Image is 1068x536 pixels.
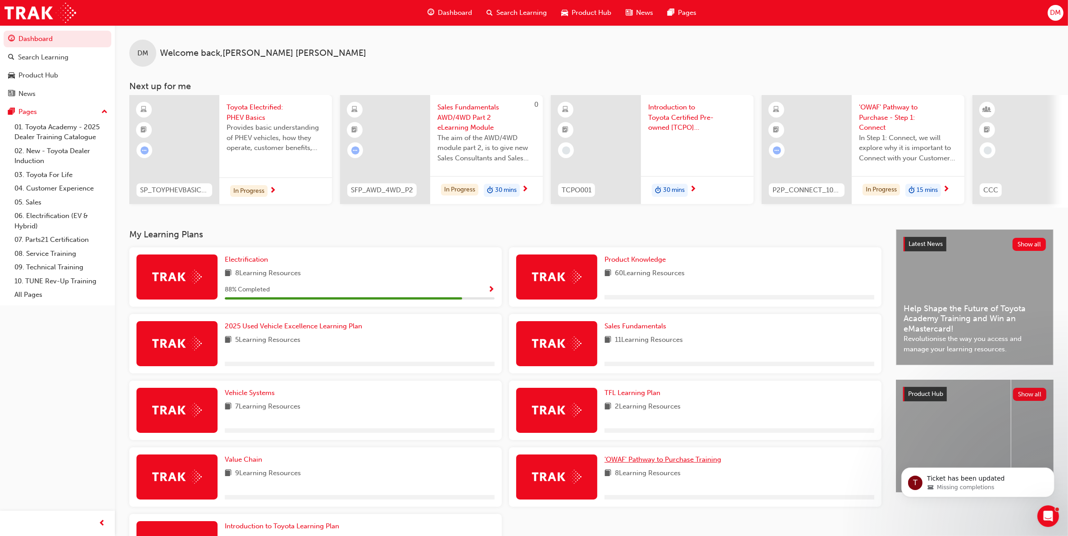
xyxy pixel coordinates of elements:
[5,3,76,23] a: Trak
[904,237,1046,251] a: Latest NewsShow all
[225,468,232,479] span: book-icon
[773,104,780,116] span: learningResourceType_ELEARNING-icon
[983,185,998,195] span: CCC
[4,104,111,120] button: Pages
[8,90,15,98] span: news-icon
[11,182,111,195] a: 04. Customer Experience
[495,185,517,195] span: 30 mins
[160,48,366,59] span: Welcome back , [PERSON_NAME] [PERSON_NAME]
[888,449,1068,512] iframe: Intercom notifications message
[859,102,957,133] span: 'OWAF' Pathway to Purchase - Step 1: Connect
[6,4,23,21] button: go back
[909,240,943,248] span: Latest News
[227,102,325,123] span: Toyota Electrified: PHEV Basics
[129,95,332,204] a: SP_TOYPHEVBASICS_ELToyota Electrified: PHEV BasicsProvides basic understanding of PHEV vehicles, ...
[235,468,301,479] span: 9 Learning Resources
[615,468,681,479] span: 8 Learning Resources
[18,89,36,99] div: News
[678,8,696,18] span: Pages
[225,335,232,346] span: book-icon
[604,389,660,397] span: TFL Learning Plan
[225,454,266,465] a: Value Chain
[636,8,653,18] span: News
[917,185,938,195] span: 15 mins
[496,8,547,18] span: Search Learning
[11,274,111,288] a: 10. TUNE Rev-Up Training
[984,146,992,154] span: learningRecordVerb_NONE-icon
[626,7,632,18] span: news-icon
[437,133,536,164] span: The aim of the AWD/4WD module part 2, is to give new Sales Consultants and Sales Professionals an...
[604,322,666,330] span: Sales Fundamentals
[11,144,111,168] a: 02. New - Toyota Dealer Induction
[572,8,611,18] span: Product Hub
[604,454,725,465] a: 'OWAF' Pathway to Purchase Training
[141,146,149,154] span: learningRecordVerb_ATTEMPT-icon
[269,187,276,195] span: next-icon
[486,7,493,18] span: search-icon
[225,388,278,398] a: Vehicle Systems
[441,184,478,196] div: In Progress
[488,286,495,294] span: Show Progress
[4,49,111,66] a: Search Learning
[615,335,683,346] span: 11 Learning Resources
[351,185,413,195] span: SFP_AWD_4WD_P2
[904,304,1046,334] span: Help Shape the Future of Toyota Academy Training and Win an eMastercard!
[532,270,582,284] img: Trak
[230,185,268,197] div: In Progress
[225,522,339,530] span: Introduction to Toyota Learning Plan
[18,107,37,117] div: Pages
[225,254,272,265] a: Electrification
[76,32,105,61] div: Profile image for Trak
[655,185,661,196] span: duration-icon
[9,170,40,177] strong: Ticket ID
[225,268,232,279] span: book-icon
[225,322,362,330] span: 2025 Used Vehicle Excellence Learning Plan
[663,185,685,195] span: 30 mins
[9,77,171,86] p: Trak needs more information
[909,185,915,196] span: duration-icon
[4,29,111,104] button: DashboardSearch LearningProduct HubNews
[9,179,171,188] p: #5270
[11,120,111,144] a: 01. Toyota Academy - 2025 Dealer Training Catalogue
[943,186,950,194] span: next-icon
[1037,505,1059,527] iframe: Intercom live chat
[604,388,664,398] a: TFL Learning Plan
[140,185,209,195] span: SP_TOYPHEVBASICS_EL
[615,268,685,279] span: 60 Learning Resources
[604,401,611,413] span: book-icon
[438,8,472,18] span: Dashboard
[863,184,900,196] div: In Progress
[99,518,106,529] span: prev-icon
[137,48,148,59] span: DM
[551,95,754,204] a: TCPO001Introduction to Toyota Certified Pre-owned [TCPO] eLearningduration-icon30 mins
[8,72,15,80] span: car-icon
[235,268,301,279] span: 8 Learning Resources
[487,185,493,196] span: duration-icon
[18,115,131,132] strong: You will be notified here and by email
[532,470,582,484] img: Trak
[225,401,232,413] span: book-icon
[11,260,111,274] a: 09. Technical Training
[235,401,300,413] span: 7 Learning Resources
[152,336,202,350] img: Trak
[984,104,991,116] span: learningResourceType_INSTRUCTOR_LED-icon
[604,468,611,479] span: book-icon
[11,233,111,247] a: 07. Parts21 Certification
[604,255,666,263] span: Product Knowledge
[908,390,943,398] span: Product Hub
[690,186,696,194] span: next-icon
[420,4,479,22] a: guage-iconDashboard
[225,321,366,332] a: 2025 Used Vehicle Excellence Learning Plan
[427,7,434,18] span: guage-icon
[115,81,1068,91] h3: Next up for me
[152,470,202,484] img: Trak
[479,4,554,22] a: search-iconSearch Learning
[141,124,147,136] span: booktick-icon
[1048,5,1063,21] button: DM
[42,5,139,20] h1: Missing completions
[615,401,681,413] span: 2 Learning Resources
